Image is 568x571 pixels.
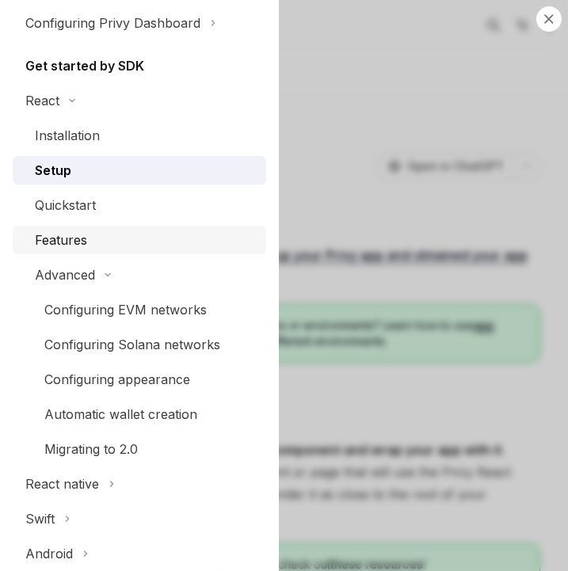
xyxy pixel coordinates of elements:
div: Migrating to 2.0 [44,440,138,459]
div: Advanced [35,265,95,284]
a: Setup [13,156,266,185]
a: Quickstart [13,191,266,219]
div: Configuring Privy Dashboard [25,13,200,32]
div: Configuring Solana networks [44,335,220,354]
a: Features [13,226,266,254]
div: Configuring appearance [44,370,190,389]
a: Automatic wallet creation [13,400,266,428]
div: React [25,91,59,110]
div: Configuring EVM networks [44,300,207,319]
div: Setup [35,161,71,180]
a: Configuring Solana networks [13,330,266,359]
a: Configuring EVM networks [13,295,266,324]
a: Migrating to 2.0 [13,435,266,463]
a: Configuring appearance [13,365,266,394]
a: Installation [13,121,266,150]
div: React native [25,474,99,493]
div: Quickstart [35,196,96,215]
div: Installation [35,126,100,145]
div: Automatic wallet creation [44,405,197,424]
div: Features [35,230,87,249]
div: Android [25,544,73,563]
div: Swift [25,509,55,528]
h5: Get started by SDK [25,56,144,75]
